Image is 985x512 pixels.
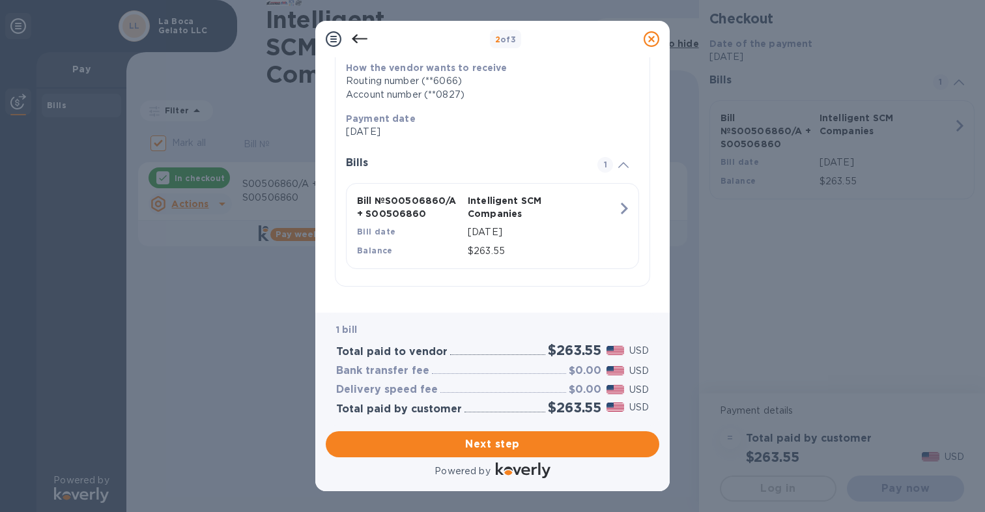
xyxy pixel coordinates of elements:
img: USD [607,385,624,394]
b: Payment date [346,113,416,124]
b: 1 bill [336,324,357,335]
p: Powered by [435,464,490,478]
h2: $263.55 [548,342,601,358]
span: Next step [336,436,649,452]
img: Logo [496,462,550,478]
h3: Total paid by customer [336,403,462,416]
h3: Bills [346,157,582,169]
img: USD [607,403,624,412]
span: 2 [495,35,500,44]
b: How the vendor wants to receive [346,63,507,73]
p: USD [629,401,649,414]
div: Routing number (**6066) [346,74,629,88]
p: USD [629,383,649,397]
button: Bill №S00506860/A + S00506860Intelligent SCM CompaniesBill date[DATE]Balance$263.55 [346,183,639,269]
p: $263.55 [468,244,618,258]
p: Intelligent SCM Companies [468,194,573,220]
button: Next step [326,431,659,457]
p: Bill № S00506860/A + S00506860 [357,194,463,220]
h3: Bank transfer fee [336,365,429,377]
h3: Total paid to vendor [336,346,448,358]
h3: $0.00 [569,384,601,396]
h3: Delivery speed fee [336,384,438,396]
h3: $0.00 [569,365,601,377]
div: Account number (**0827) [346,88,629,102]
p: USD [629,344,649,358]
b: Bill date [357,227,396,236]
img: USD [607,366,624,375]
p: [DATE] [468,225,618,239]
span: 1 [597,157,613,173]
p: [DATE] [346,125,629,139]
p: USD [629,364,649,378]
b: of 3 [495,35,517,44]
h2: $263.55 [548,399,601,416]
img: USD [607,346,624,355]
b: Balance [357,246,393,255]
